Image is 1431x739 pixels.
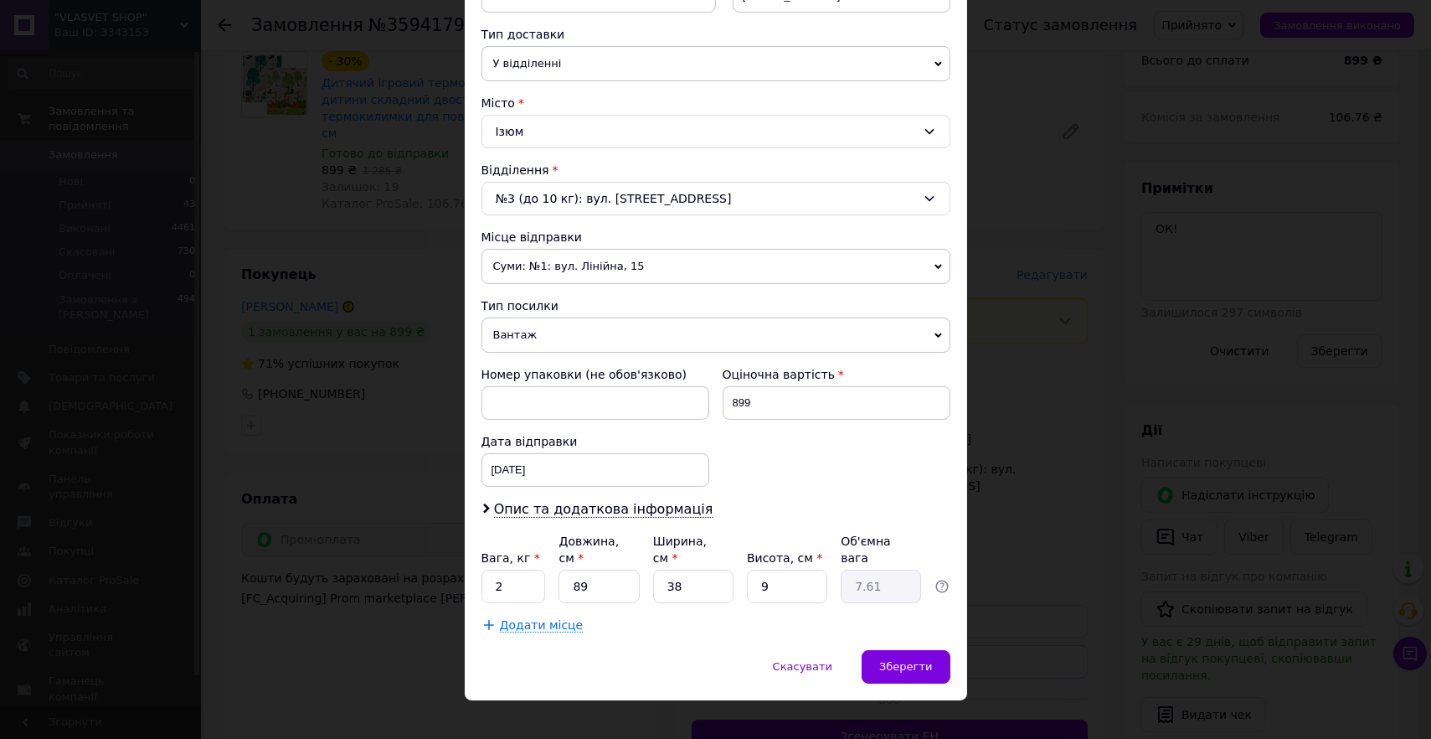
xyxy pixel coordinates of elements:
[559,535,619,565] label: Довжина, см
[481,162,950,178] div: Відділення
[481,299,559,313] span: Тип посилки
[481,46,950,81] span: У відділенні
[723,366,950,383] div: Оціночна вартість
[653,535,707,565] label: Ширина, см
[481,551,540,565] label: Вага, кг
[747,551,822,565] label: Висота, см
[481,230,583,244] span: Місце відправки
[773,660,832,673] span: Скасувати
[481,115,950,148] div: Ізюм
[481,182,950,215] div: №3 (до 10 кг): вул. [STREET_ADDRESS]
[841,533,921,566] div: Об'ємна вага
[500,618,584,633] span: Додати місце
[481,433,709,450] div: Дата відправки
[494,501,713,518] span: Опис та додаткова інформація
[481,95,950,111] div: Місто
[481,28,565,41] span: Тип доставки
[481,318,950,353] span: Вантаж
[481,366,709,383] div: Номер упаковки (не обов'язково)
[481,249,950,284] span: Суми: №1: вул. Лінійна, 15
[879,660,932,673] span: Зберегти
